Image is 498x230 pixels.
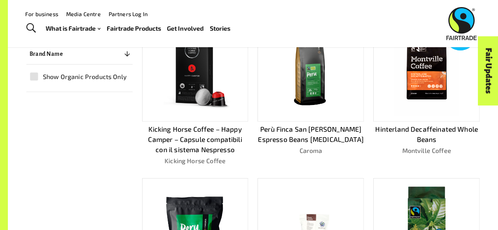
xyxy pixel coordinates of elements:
a: Partners Log In [109,11,148,17]
a: Media Centre [66,11,101,17]
p: Montville Coffee [373,146,479,155]
p: Perù Finca San [PERSON_NAME] Espresso Beans [MEDICAL_DATA] [257,124,364,145]
a: Perù Finca San [PERSON_NAME] Espresso Beans [MEDICAL_DATA]Caroma [257,15,364,166]
a: Get Involved [167,23,204,34]
p: Hinterland Decaffeinated Whole Beans [373,124,479,145]
p: Kicking Horse Coffee [142,156,248,166]
p: Brand Name [30,49,63,59]
p: Caroma [257,146,364,155]
img: Fairtrade Australia New Zealand logo [446,7,477,40]
span: Show Organic Products Only [43,72,127,81]
button: Brand Name [26,47,133,61]
a: For business [25,11,58,17]
a: Hinterland Decaffeinated Whole BeansMontville Coffee [373,15,479,166]
p: Kicking Horse Coffee – Happy Camper – Capsule compatibili con il sistema Nespresso [142,124,248,155]
a: Fairtrade Products [106,23,161,34]
a: Stories [210,23,230,34]
a: What is Fairtrade [46,23,100,34]
a: Kicking Horse Coffee – Happy Camper – Capsule compatibili con il sistema NespressoKicking Horse C... [142,15,248,166]
a: Toggle Search [21,18,41,38]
